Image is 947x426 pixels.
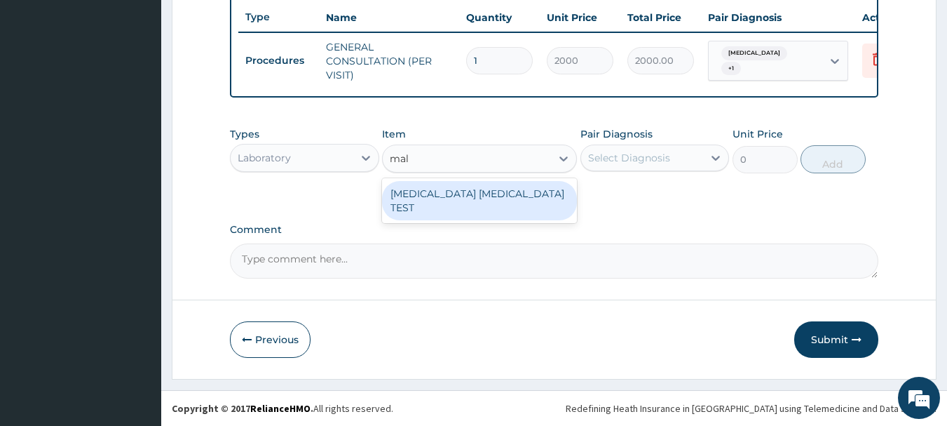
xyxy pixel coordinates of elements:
[580,127,653,141] label: Pair Diagnosis
[794,321,878,358] button: Submit
[7,280,267,329] textarea: Type your message and hit 'Enter'
[855,4,925,32] th: Actions
[230,224,879,236] label: Comment
[800,145,866,173] button: Add
[382,127,406,141] label: Item
[81,125,193,267] span: We're online!
[238,4,319,30] th: Type
[721,62,741,76] span: + 1
[566,401,936,415] div: Redefining Heath Insurance in [GEOGRAPHIC_DATA] using Telemedicine and Data Science!
[172,402,313,415] strong: Copyright © 2017 .
[721,46,787,60] span: [MEDICAL_DATA]
[238,151,291,165] div: Laboratory
[382,181,577,220] div: [MEDICAL_DATA] [MEDICAL_DATA] TEST
[250,402,311,415] a: RelianceHMO
[26,70,57,105] img: d_794563401_company_1708531726252_794563401
[540,4,620,32] th: Unit Price
[459,4,540,32] th: Quantity
[238,48,319,74] td: Procedures
[230,7,264,41] div: Minimize live chat window
[73,79,236,97] div: Chat with us now
[230,321,311,358] button: Previous
[588,151,670,165] div: Select Diagnosis
[230,128,259,140] label: Types
[319,4,459,32] th: Name
[620,4,701,32] th: Total Price
[161,390,947,426] footer: All rights reserved.
[319,33,459,89] td: GENERAL CONSULTATION (PER VISIT)
[733,127,783,141] label: Unit Price
[701,4,855,32] th: Pair Diagnosis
